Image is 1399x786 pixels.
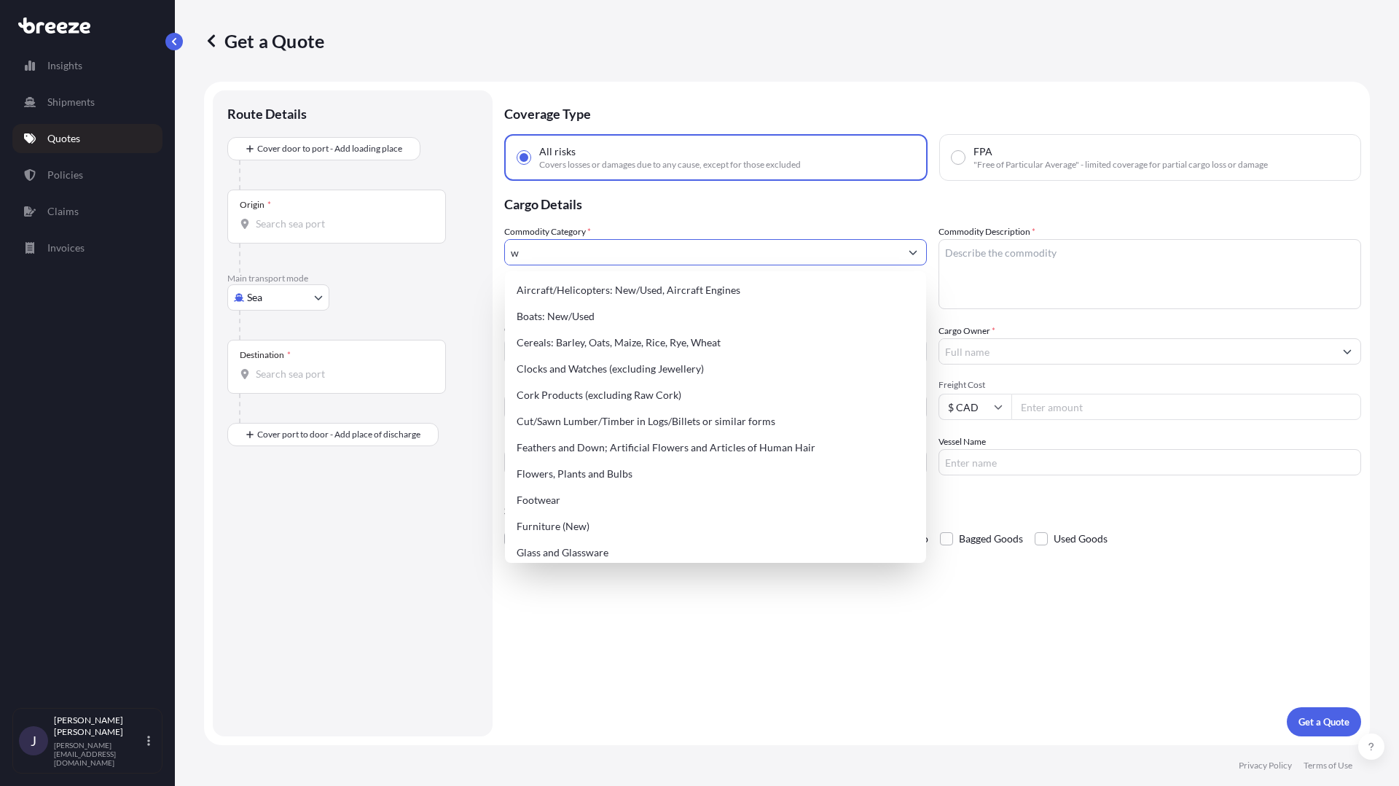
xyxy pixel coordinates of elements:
div: Aircraft/Helicopters: New/Used, Aircraft Engines [511,277,920,303]
label: Vessel Name [938,435,986,449]
input: Destination [256,367,428,381]
div: Cereals: Barley, Oats, Maize, Rice, Rye, Wheat [511,330,920,356]
div: Flowers, Plants and Bulbs [511,461,920,487]
button: Show suggestions [900,239,926,265]
input: Select a commodity type [505,239,900,265]
div: Origin [240,199,271,211]
div: Furniture (New) [511,513,920,540]
p: Invoices [47,241,85,255]
p: Shipments [47,95,95,109]
p: Quotes [47,131,80,146]
input: Full name [939,338,1334,365]
div: Boats: New/Used [511,303,920,330]
div: Glass and Glassware [511,540,920,566]
div: Footwear [511,487,920,513]
span: Commodity Value [504,324,927,335]
p: Cargo Details [504,181,1361,225]
input: Enter name [938,449,1361,475]
span: Freight Cost [938,379,1361,391]
span: Used Goods [1054,528,1108,550]
p: Insights [47,58,82,73]
button: Show suggestions [1334,338,1360,365]
p: Get a Quote [1298,715,1349,729]
label: Booking Reference [504,435,577,449]
p: Route Details [227,105,307,122]
p: Main transport mode [227,273,478,284]
span: FPA [973,144,992,159]
p: Get a Quote [204,29,324,52]
label: Cargo Owner [938,324,995,338]
span: Load Type [504,379,548,394]
span: Covers losses or damages due to any cause, except for those excluded [539,159,801,171]
input: Enter amount [1011,394,1361,420]
p: Terms of Use [1304,760,1352,771]
p: Privacy Policy [1239,760,1292,771]
input: Your internal reference [504,449,927,475]
span: J [31,734,36,748]
p: Coverage Type [504,90,1361,134]
p: [PERSON_NAME] [PERSON_NAME] [54,715,144,738]
input: Origin [256,217,428,231]
span: All risks [539,144,576,159]
p: Special Conditions [504,505,1361,516]
p: Policies [47,168,83,182]
span: "Free of Particular Average" - limited coverage for partial cargo loss or damage [973,159,1268,171]
label: Commodity Description [938,225,1035,239]
div: Cut/Sawn Lumber/Timber in Logs/Billets or similar forms [511,408,920,435]
button: Select transport [227,284,329,311]
p: [PERSON_NAME][EMAIL_ADDRESS][DOMAIN_NAME] [54,741,144,767]
div: Feathers and Down; Artificial Flowers and Articles of Human Hair [511,435,920,461]
div: Clocks and Watches (excluding Jewellery) [511,356,920,382]
span: Cover port to door - Add place of discharge [257,427,420,442]
div: Cork Products (excluding Raw Cork) [511,382,920,408]
div: Destination [240,349,291,361]
p: Claims [47,204,79,219]
span: Cover door to port - Add loading place [257,141,402,156]
label: Commodity Category [504,225,591,239]
span: Bagged Goods [959,528,1023,550]
span: Sea [247,290,262,305]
